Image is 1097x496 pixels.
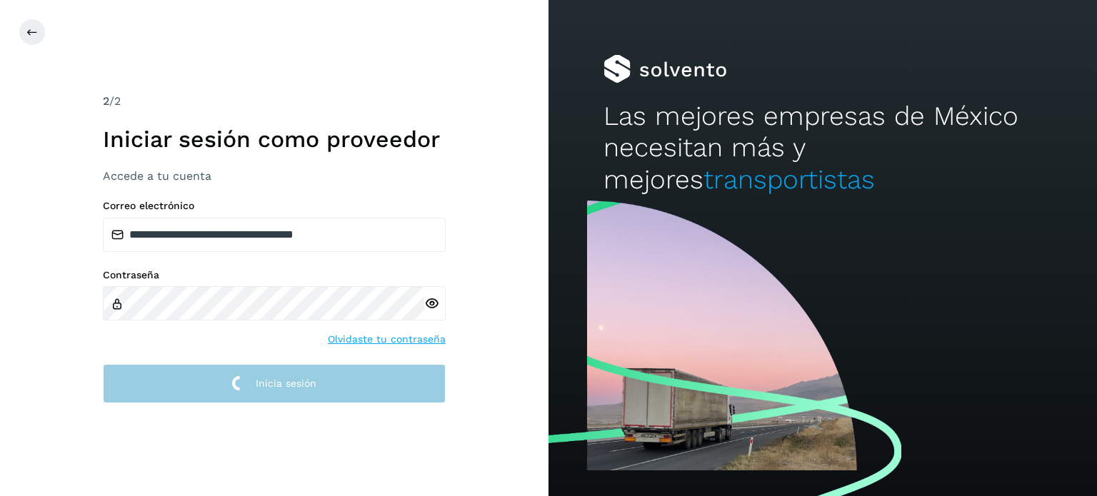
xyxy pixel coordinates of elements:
[103,93,446,110] div: /2
[703,164,875,195] span: transportistas
[103,169,446,183] h3: Accede a tu cuenta
[103,364,446,403] button: Inicia sesión
[328,332,446,347] a: Olvidaste tu contraseña
[103,126,446,153] h1: Iniciar sesión como proveedor
[103,269,446,281] label: Contraseña
[256,378,316,388] span: Inicia sesión
[103,200,446,212] label: Correo electrónico
[103,94,109,108] span: 2
[603,101,1042,196] h2: Las mejores empresas de México necesitan más y mejores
